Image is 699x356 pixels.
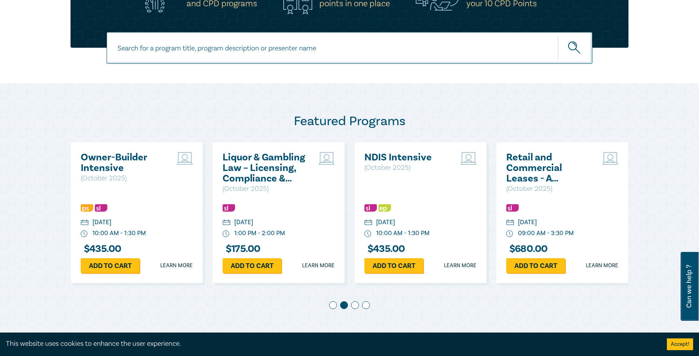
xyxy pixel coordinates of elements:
img: watch [223,230,230,237]
p: ( October 2025 ) [506,184,590,194]
img: Substantive Law [506,204,519,212]
img: Substantive Law [223,204,235,212]
a: Add to cart [364,258,423,273]
div: [DATE] [376,218,395,227]
img: Live Stream [461,152,476,165]
img: Substantive Law [364,204,377,212]
img: Live Stream [177,152,193,165]
img: calendar [81,219,89,227]
img: watch [81,230,88,237]
p: ( October 2025 ) [81,173,165,183]
div: 10:00 AM - 1:30 PM [92,229,146,238]
a: NDIS Intensive [364,152,449,163]
a: Add to cart [81,258,139,273]
a: Retail and Commercial Leases - A Practical Guide ([DATE]) [506,152,590,184]
img: Professional Skills [81,204,93,212]
h3: $ 175.00 [223,244,261,254]
div: [DATE] [234,218,253,227]
p: ( October 2025 ) [364,163,449,173]
a: Learn more [160,262,193,270]
img: calendar [506,219,514,227]
h3: $ 680.00 [506,244,548,254]
a: Learn more [444,262,476,270]
img: watch [506,230,513,237]
div: [DATE] [92,218,111,227]
a: Learn more [302,262,335,270]
img: Ethics & Professional Responsibility [378,204,391,212]
img: calendar [364,219,372,227]
img: Live Stream [319,152,335,165]
div: 09:00 AM - 3:30 PM [518,229,574,238]
a: Owner-Builder Intensive [81,152,165,173]
a: Add to cart [223,258,281,273]
h3: $ 435.00 [81,244,121,254]
h2: Featured Programs [71,113,628,129]
a: Learn more [586,262,618,270]
a: Liquor & Gambling Law – Licensing, Compliance & Regulations [223,152,307,184]
a: Add to cart [506,258,565,273]
div: This website uses cookies to enhance the user experience. [6,339,655,349]
img: calendar [223,219,230,227]
input: Search for a program title, program description or presenter name [107,32,592,64]
div: 10:00 AM - 1:30 PM [376,229,429,238]
div: 1:00 PM - 2:00 PM [234,229,285,238]
div: [DATE] [518,218,537,227]
img: Substantive Law [95,204,107,212]
span: Can we help ? [685,257,693,316]
img: Live Stream [603,152,618,165]
img: watch [364,230,371,237]
h3: $ 435.00 [364,244,405,254]
button: Accept cookies [667,338,693,350]
p: ( October 2025 ) [223,184,307,194]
